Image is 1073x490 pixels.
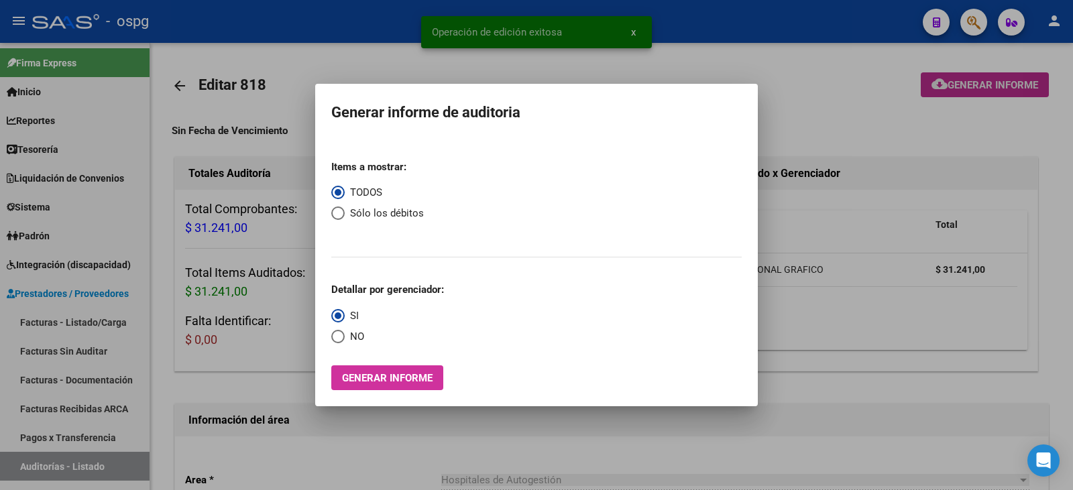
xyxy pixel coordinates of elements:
div: Open Intercom Messenger [1027,444,1060,477]
h1: Generar informe de auditoria [331,100,742,125]
strong: Detallar por gerenciador: [331,284,444,296]
span: NO [345,329,364,345]
strong: Items a mostrar: [331,161,406,173]
span: TODOS [345,185,382,200]
button: Generar informe [331,365,443,390]
mat-radio-group: Select an option [331,272,444,344]
span: Generar informe [342,372,433,384]
span: SI [345,308,359,324]
span: Sólo los débitos [345,206,424,221]
mat-radio-group: Select an option [331,149,424,242]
